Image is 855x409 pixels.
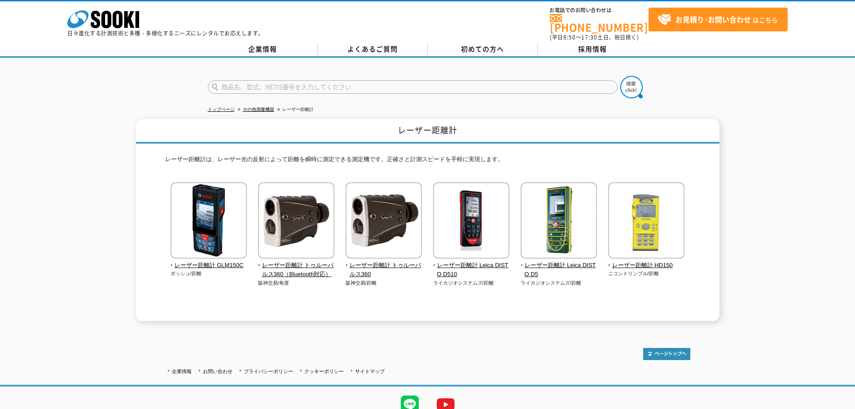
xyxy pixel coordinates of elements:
img: btn_search.png [620,76,643,98]
a: クッキーポリシー [304,369,344,374]
a: レーザー距離計 GLM150C [171,252,247,270]
a: 企業情報 [172,369,192,374]
a: お問い合わせ [203,369,232,374]
a: [PHONE_NUMBER] [550,14,649,32]
p: ライカジオシステムズ/距離 [433,279,510,287]
a: プライバシーポリシー [244,369,293,374]
span: レーザー距離計 Leica DISTO D5 [521,261,597,280]
a: よくあるご質問 [318,43,428,56]
p: 阪神交易/角度 [258,279,335,287]
img: レーザー距離計 GLM150C [171,182,247,261]
a: レーザー距離計 HD150 [608,252,685,270]
a: 初めての方へ [428,43,538,56]
a: その他測量機器 [243,107,274,112]
img: レーザー距離計 トゥルーパルス360（Bluetooth対応） [258,182,334,261]
strong: お見積り･お問い合わせ [675,14,751,25]
a: レーザー距離計 トゥルーパルス360（Bluetooth対応） [258,252,335,279]
span: 初めての方へ [461,44,504,54]
span: レーザー距離計 トゥルーパルス360 [346,261,422,280]
a: レーザー距離計 Leica DISTO D510 [433,252,510,279]
a: サイトマップ [355,369,385,374]
a: トップページ [208,107,235,112]
span: 17:30 [581,33,597,41]
span: 8:50 [563,33,576,41]
h1: レーザー距離計 [136,119,719,144]
img: トップページへ [643,348,690,360]
span: お電話でのお問い合わせは [550,8,649,13]
a: レーザー距離計 トゥルーパルス360 [346,252,422,279]
a: レーザー距離計 Leica DISTO D5 [521,252,597,279]
span: (平日 ～ 土日、祝日除く) [550,33,639,41]
a: 企業情報 [208,43,318,56]
p: ライカジオシステムズ/距離 [521,279,597,287]
a: お見積り･お問い合わせはこちら [649,8,788,31]
img: レーザー距離計 Leica DISTO D5 [521,182,597,261]
span: レーザー距離計 Leica DISTO D510 [433,261,510,280]
img: レーザー距離計 Leica DISTO D510 [433,182,509,261]
p: 阪神交易/距離 [346,279,422,287]
span: レーザー距離計 GLM150C [171,261,247,270]
span: レーザー距離計 HD150 [608,261,685,270]
img: レーザー距離計 HD150 [608,182,684,261]
p: ボッシュ/距離 [171,270,247,277]
span: レーザー距離計 トゥルーパルス360（Bluetooth対応） [258,261,335,280]
span: はこちら [658,13,778,26]
a: 採用情報 [538,43,648,56]
p: レーザー距離計は、レーザー光の反射によって距離を瞬時に測定できる測定機です。正確さと計測スピードを手軽に実現します。 [165,155,690,169]
p: 日々進化する計測技術と多種・多様化するニーズにレンタルでお応えします。 [67,31,264,36]
li: レーザー距離計 [276,105,314,114]
input: 商品名、型式、NETIS番号を入力してください [208,80,618,94]
img: レーザー距離計 トゥルーパルス360 [346,182,422,261]
p: ニコントリンブル/距離 [608,270,685,277]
